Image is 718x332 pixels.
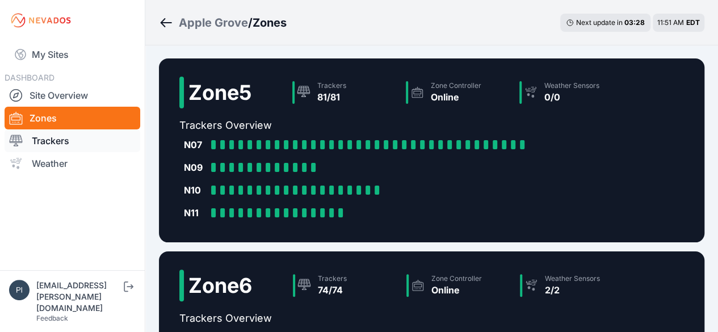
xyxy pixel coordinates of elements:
[544,90,599,104] div: 0/0
[184,138,207,152] div: N07
[253,15,287,31] h3: Zones
[188,274,252,297] h2: Zone 6
[431,81,481,90] div: Zone Controller
[288,77,401,108] a: Trackers81/81
[5,152,140,175] a: Weather
[317,90,346,104] div: 81/81
[576,18,623,27] span: Next update in
[248,15,253,31] span: /
[544,81,599,90] div: Weather Sensors
[5,129,140,152] a: Trackers
[36,280,121,314] div: [EMAIL_ADDRESS][PERSON_NAME][DOMAIN_NAME]
[545,283,600,297] div: 2/2
[5,41,140,68] a: My Sites
[9,11,73,30] img: Nevados
[5,84,140,107] a: Site Overview
[515,270,629,301] a: Weather Sensors2/2
[184,183,207,197] div: N10
[431,283,482,297] div: Online
[317,81,346,90] div: Trackers
[159,8,287,37] nav: Breadcrumb
[624,18,645,27] div: 03 : 28
[431,274,482,283] div: Zone Controller
[318,274,347,283] div: Trackers
[184,161,207,174] div: N09
[515,77,628,108] a: Weather Sensors0/0
[5,107,140,129] a: Zones
[184,206,207,220] div: N11
[686,18,700,27] span: EDT
[9,280,30,300] img: pierpaolo.bonato@energixrenewables.com
[179,15,248,31] a: Apple Grove
[36,314,68,322] a: Feedback
[318,283,347,297] div: 74/74
[657,18,684,27] span: 11:51 AM
[431,90,481,104] div: Online
[188,81,251,104] h2: Zone 5
[5,73,54,82] span: DASHBOARD
[179,117,628,133] h2: Trackers Overview
[288,270,402,301] a: Trackers74/74
[179,310,629,326] h2: Trackers Overview
[545,274,600,283] div: Weather Sensors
